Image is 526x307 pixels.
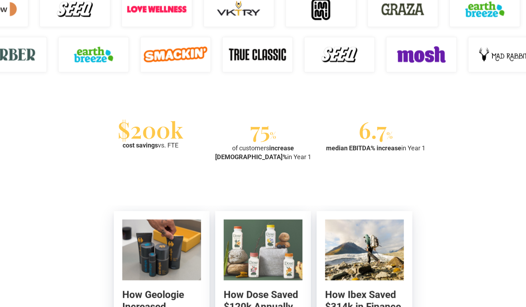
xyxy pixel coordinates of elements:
strong: increase [DEMOGRAPHIC_DATA]% [215,144,294,161]
span: % [270,129,276,141]
strong: median EBITDA% increase [326,144,401,152]
div: in Year 1 [326,144,425,152]
img: How Dose Saved $120k Annually with Drivepoint [224,219,302,280]
div: $200k [118,121,183,138]
div: vs. FTE [123,141,178,150]
img: How Ibex Saved $314k in Finance Personnel Costs with Drivepoint [325,219,404,280]
div: of customers in Year 1 [209,144,317,161]
img: How Geologie Increased EBITDA Margin by 18% with Drivepoint [122,219,201,280]
iframe: Chat Widget [399,216,526,307]
strong: cost savings [123,141,158,149]
span: % [386,129,393,141]
span: 6.7 [359,114,386,144]
span: 75 [250,114,270,144]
